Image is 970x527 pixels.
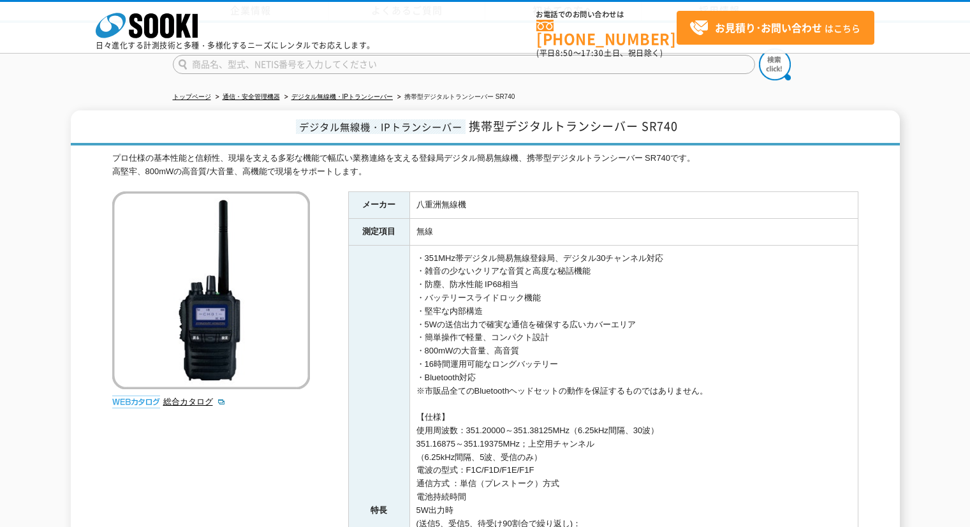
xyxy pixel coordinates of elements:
td: 無線 [409,218,858,245]
a: トップページ [173,93,211,100]
img: webカタログ [112,396,160,408]
th: 測定項目 [348,218,409,245]
td: 八重洲無線機 [409,191,858,218]
a: 通信・安全管理機器 [223,93,280,100]
span: デジタル無線機・IPトランシーバー [296,119,466,134]
img: btn_search.png [759,48,791,80]
img: 携帯型デジタルトランシーバー SR740 [112,191,310,389]
span: お電話でのお問い合わせは [536,11,677,19]
a: 総合カタログ [163,397,226,406]
strong: お見積り･お問い合わせ [715,20,822,35]
a: [PHONE_NUMBER] [536,20,677,46]
th: メーカー [348,191,409,218]
span: はこちら [689,19,860,38]
span: 17:30 [581,47,604,59]
a: お見積り･お問い合わせはこちら [677,11,874,45]
span: 携帯型デジタルトランシーバー SR740 [469,117,678,135]
span: (平日 ～ 土日、祝日除く) [536,47,663,59]
span: 8:50 [555,47,573,59]
li: 携帯型デジタルトランシーバー SR740 [395,91,515,104]
input: 商品名、型式、NETIS番号を入力してください [173,55,755,74]
div: プロ仕様の基本性能と信頼性、現場を支える多彩な機能で幅広い業務連絡を支える登録局デジタル簡易無線機、携帯型デジタルトランシーバー SR740です。 高堅牢、800mWの高音質/大音量、高機能で現... [112,152,858,179]
p: 日々進化する計測技術と多種・多様化するニーズにレンタルでお応えします。 [96,41,375,49]
a: デジタル無線機・IPトランシーバー [291,93,393,100]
